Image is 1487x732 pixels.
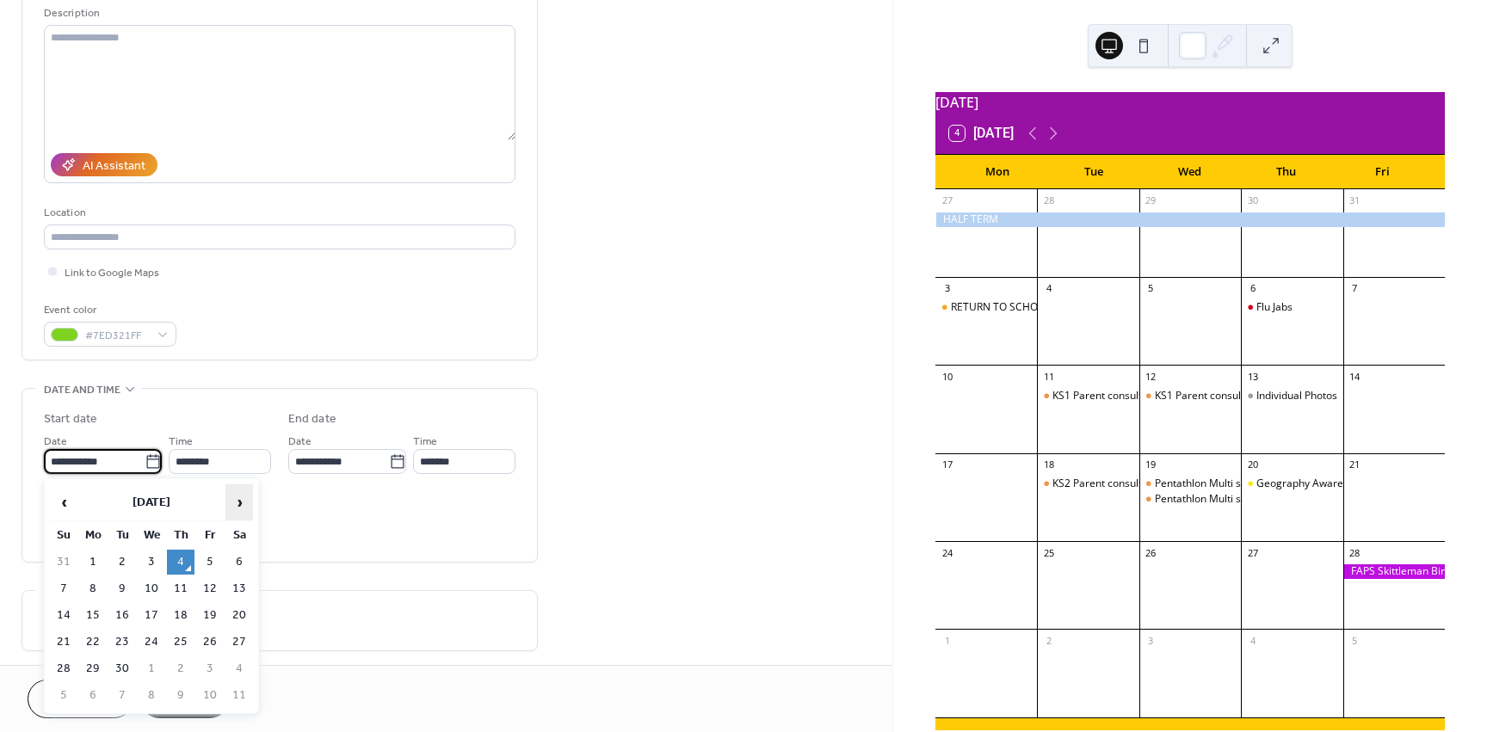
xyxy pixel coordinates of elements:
[935,212,1445,227] div: HALF TERM
[196,576,224,601] td: 12
[1246,370,1259,383] div: 13
[108,630,136,655] td: 23
[935,92,1445,113] div: [DATE]
[1046,155,1142,189] div: Tue
[1348,546,1361,559] div: 28
[225,656,253,681] td: 4
[935,300,1037,315] div: RETURN TO SCHOOL
[1052,389,1171,403] div: KS1 Parent consultations
[79,656,107,681] td: 29
[1246,458,1259,471] div: 20
[138,630,165,655] td: 24
[1139,477,1241,491] div: Pentathlon Multi skills KS2 WDF
[1348,458,1361,471] div: 21
[288,410,336,428] div: End date
[65,264,159,282] span: Link to Google Maps
[1145,370,1157,383] div: 12
[1348,282,1361,295] div: 7
[1142,155,1238,189] div: Wed
[225,523,253,548] th: Sa
[941,282,953,295] div: 3
[413,433,437,451] span: Time
[167,630,194,655] td: 25
[196,523,224,548] th: Fr
[167,523,194,548] th: Th
[44,301,173,319] div: Event color
[1155,477,1305,491] div: Pentathlon Multi skills KS2 WDF
[79,603,107,628] td: 15
[1139,389,1241,403] div: KS1 Parent consultations
[196,683,224,708] td: 10
[1241,389,1342,403] div: Individual Photos
[108,656,136,681] td: 30
[44,204,512,222] div: Location
[108,683,136,708] td: 7
[949,155,1046,189] div: Mon
[1155,389,1274,403] div: KS1 Parent consultations
[1155,492,1311,507] div: Pentathlon Multi skills - KS1 WDF
[138,603,165,628] td: 17
[225,576,253,601] td: 13
[1145,546,1157,559] div: 26
[138,523,165,548] th: We
[1238,155,1335,189] div: Thu
[79,550,107,575] td: 1
[44,381,120,399] span: Date and time
[1042,634,1055,647] div: 2
[225,603,253,628] td: 20
[44,410,97,428] div: Start date
[1042,194,1055,207] div: 28
[50,603,77,628] td: 14
[1042,282,1055,295] div: 4
[1348,194,1361,207] div: 31
[196,630,224,655] td: 26
[85,327,149,345] span: #7ED321FF
[79,523,107,548] th: Mo
[1348,634,1361,647] div: 5
[1145,282,1157,295] div: 5
[941,546,953,559] div: 24
[1256,389,1337,403] div: Individual Photos
[226,485,252,520] span: ›
[951,300,1051,315] div: RETURN TO SCHOOL
[1343,564,1445,579] div: FAPS Skittleman Bingo (Evening)
[138,683,165,708] td: 8
[79,576,107,601] td: 8
[941,458,953,471] div: 17
[83,157,145,175] div: AI Assistant
[79,630,107,655] td: 22
[50,656,77,681] td: 28
[225,683,253,708] td: 11
[1037,389,1138,403] div: KS1 Parent consultations
[1256,477,1387,491] div: Geography Awareness Day
[108,523,136,548] th: Tu
[44,4,512,22] div: Description
[225,550,253,575] td: 6
[1139,492,1241,507] div: Pentathlon Multi skills - KS1 WDF
[50,550,77,575] td: 31
[50,523,77,548] th: Su
[169,433,193,451] span: Time
[1348,370,1361,383] div: 14
[941,634,953,647] div: 1
[941,370,953,383] div: 10
[1241,300,1342,315] div: Flu Jabs
[50,683,77,708] td: 5
[1145,634,1157,647] div: 3
[138,656,165,681] td: 1
[51,485,77,520] span: ‹
[50,576,77,601] td: 7
[1037,477,1138,491] div: KS2 Parent consultations
[50,630,77,655] td: 21
[167,603,194,628] td: 18
[943,121,1020,145] button: 4[DATE]
[1335,155,1431,189] div: Fri
[196,603,224,628] td: 19
[28,680,133,718] button: Cancel
[288,433,312,451] span: Date
[138,550,165,575] td: 3
[225,630,253,655] td: 27
[1042,370,1055,383] div: 11
[1145,458,1157,471] div: 19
